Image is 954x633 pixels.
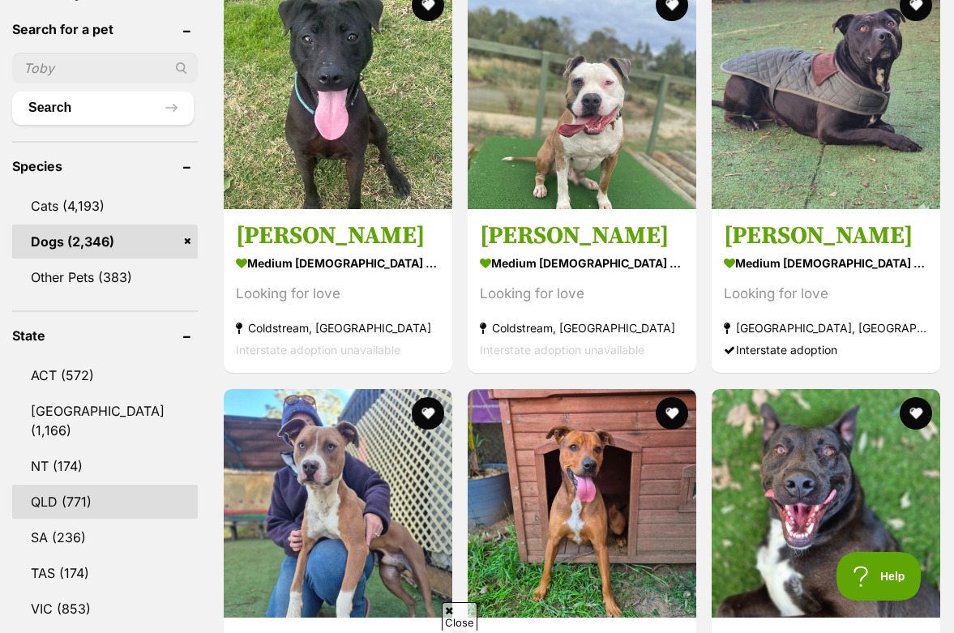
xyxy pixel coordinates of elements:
a: [PERSON_NAME] medium [DEMOGRAPHIC_DATA] Dog Looking for love Coldstream, [GEOGRAPHIC_DATA] Inters... [224,209,452,374]
span: Close [442,602,477,631]
button: favourite [656,397,688,430]
img: Roman - Mixed breed Dog [712,389,940,618]
a: QLD (771) [12,485,198,519]
a: Other Pets (383) [12,260,198,294]
button: favourite [900,397,932,430]
div: Looking for love [236,284,440,306]
strong: [GEOGRAPHIC_DATA], [GEOGRAPHIC_DATA] [724,318,928,340]
iframe: Help Scout Beacon - Open [836,552,922,601]
strong: medium [DEMOGRAPHIC_DATA] Dog [236,252,440,276]
header: State [12,328,198,343]
button: favourite [412,397,444,430]
header: Species [12,159,198,173]
img: Jack - Mixed breed Dog [468,389,696,618]
h3: [PERSON_NAME] [480,221,684,252]
a: [PERSON_NAME] medium [DEMOGRAPHIC_DATA] Dog Looking for love Coldstream, [GEOGRAPHIC_DATA] Inters... [468,209,696,374]
strong: Coldstream, [GEOGRAPHIC_DATA] [480,318,684,340]
a: Dogs (2,346) [12,225,198,259]
a: [GEOGRAPHIC_DATA] (1,166) [12,394,198,447]
a: TAS (174) [12,556,198,590]
img: Bear - American Staffordshire Terrier Dog [224,389,452,618]
div: Interstate adoption [724,340,928,361]
a: Cats (4,193) [12,189,198,223]
div: Looking for love [480,284,684,306]
input: Toby [12,53,198,83]
a: VIC (853) [12,592,198,626]
span: Interstate adoption unavailable [236,344,400,357]
header: Search for a pet [12,22,198,36]
strong: medium [DEMOGRAPHIC_DATA] Dog [480,252,684,276]
a: NT (174) [12,449,198,483]
a: [PERSON_NAME] medium [DEMOGRAPHIC_DATA] Dog Looking for love [GEOGRAPHIC_DATA], [GEOGRAPHIC_DATA]... [712,209,940,374]
strong: medium [DEMOGRAPHIC_DATA] Dog [724,252,928,276]
h3: [PERSON_NAME] [724,221,928,252]
button: Search [12,92,194,124]
h3: [PERSON_NAME] [236,221,440,252]
a: ACT (572) [12,358,198,392]
span: Interstate adoption unavailable [480,344,644,357]
div: Looking for love [724,284,928,306]
a: SA (236) [12,520,198,554]
strong: Coldstream, [GEOGRAPHIC_DATA] [236,318,440,340]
